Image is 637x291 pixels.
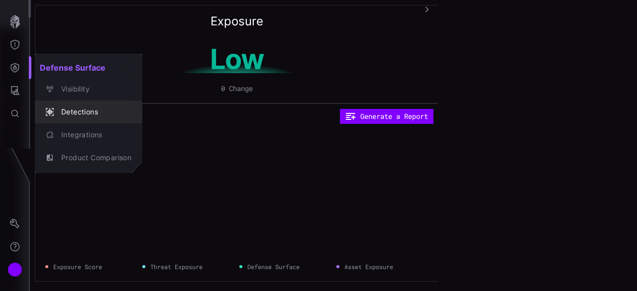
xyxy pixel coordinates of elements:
[35,58,142,78] h2: Defense Surface
[35,100,142,123] button: Detections
[56,152,131,164] div: Product Comparison
[56,83,131,96] div: Visibility
[56,129,131,141] div: Integrations
[35,123,142,146] button: Integrations
[56,106,131,118] div: Detections
[35,78,142,100] button: Visibility
[35,146,142,169] button: Product Comparison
